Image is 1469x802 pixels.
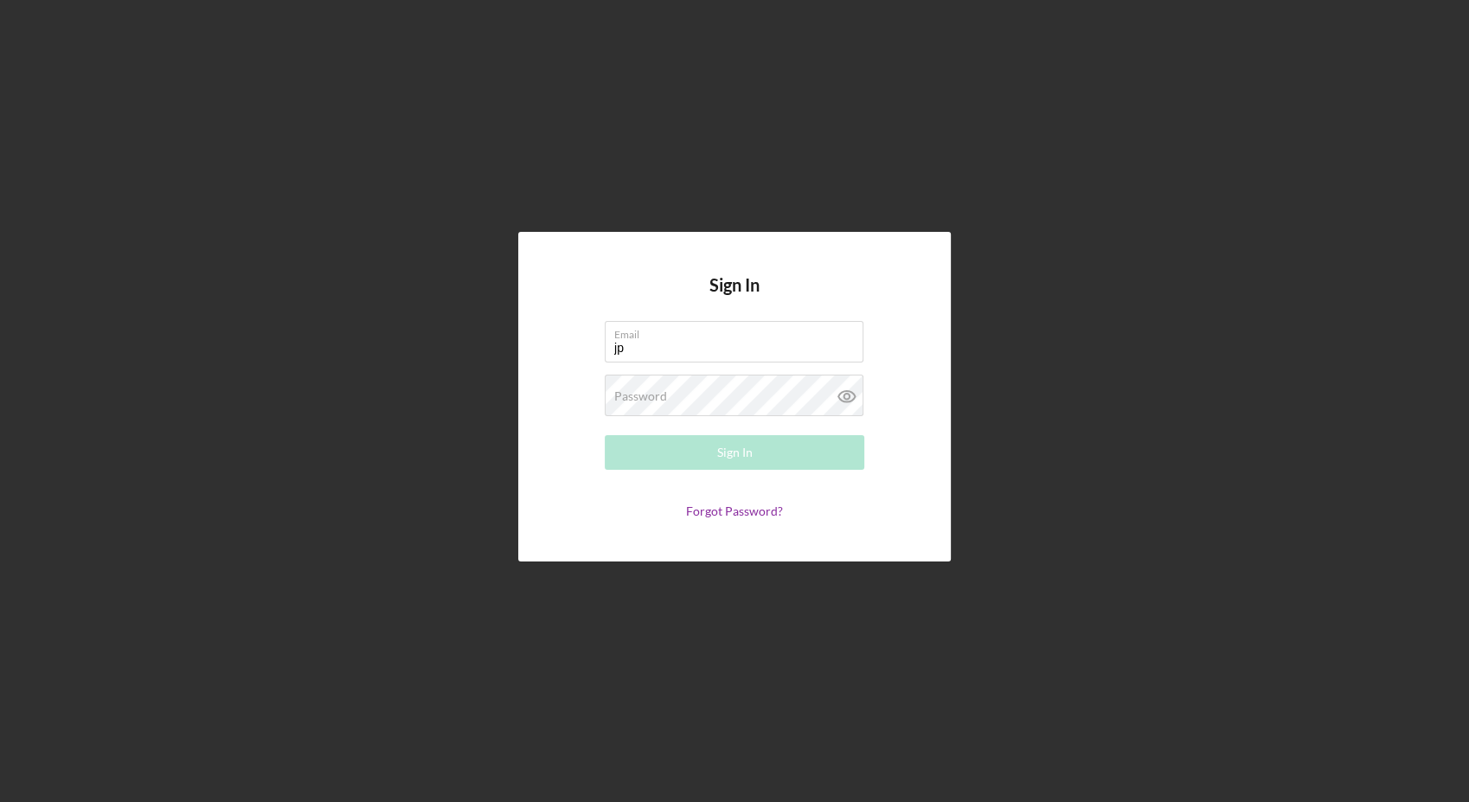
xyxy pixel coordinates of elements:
div: Sign In [717,435,753,470]
a: Forgot Password? [686,504,783,518]
label: Email [614,322,863,341]
button: Sign In [605,435,864,470]
h4: Sign In [709,275,760,321]
label: Password [614,389,667,403]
